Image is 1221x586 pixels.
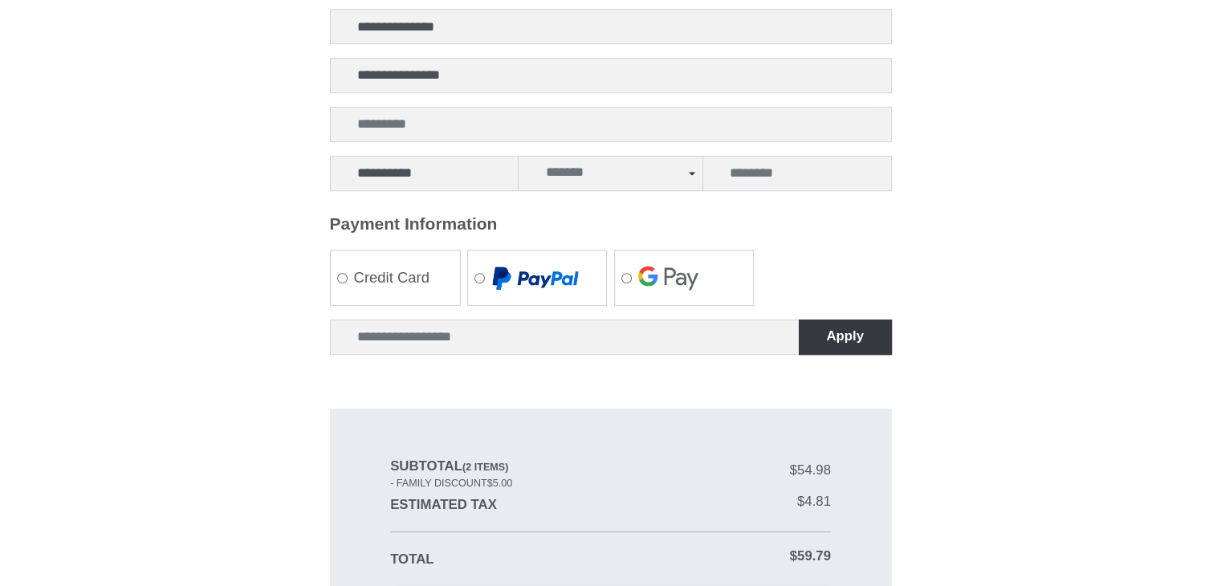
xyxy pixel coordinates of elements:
dd: $59.79 [611,546,831,566]
span: 2 items [466,462,505,473]
button: Apply [799,319,892,355]
legend: Payment Information [330,211,892,237]
p: - Family Discount [390,476,610,491]
input: Enter city [330,156,519,191]
dt: Total [390,549,610,569]
dd: $54.98 [611,460,831,480]
input: Enter Zip Code [702,156,892,191]
label: Credit Card [331,250,460,305]
input: Credit Card [337,273,348,283]
span: $5.00 [487,478,513,489]
input: Enter coupon code [330,319,800,355]
dt: Subtotal [390,456,610,491]
dd: $4.81 [611,491,831,511]
dt: Estimated Tax [390,494,610,515]
span: ( ) [462,462,508,473]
